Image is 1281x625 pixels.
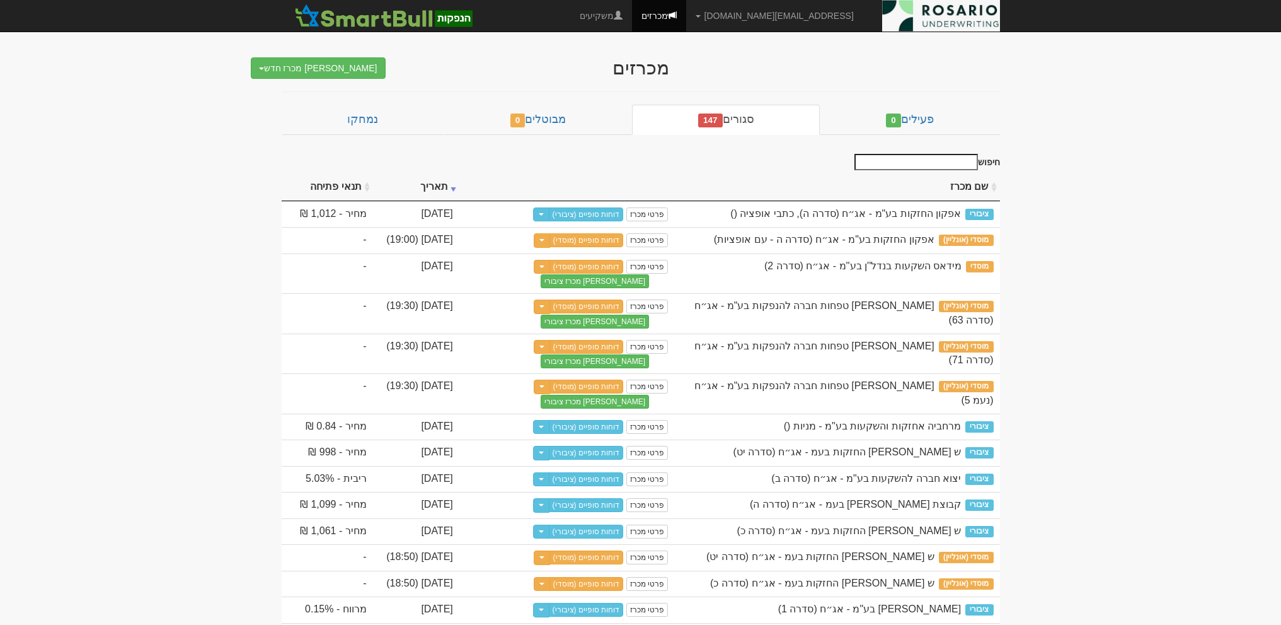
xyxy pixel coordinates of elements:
[291,3,476,28] img: SmartBull Logo
[965,447,993,459] span: ציבורי
[764,260,962,271] span: מידאס השקעות בנדל''ן בע''מ - אג״ח (סדרה 2)
[373,466,459,493] td: [DATE]
[373,571,459,597] td: [DATE] (18:50)
[626,340,668,354] a: פרטי מכרז
[626,551,668,564] a: פרטי מכרז
[444,105,632,135] a: מבוטלים
[710,578,934,588] span: ש שלמה החזקות בעמ - אג״ח (סדרה כ)
[373,227,459,254] td: [DATE] (19:00)
[549,525,624,539] a: דוחות סופיים (ציבורי)
[965,421,993,433] span: ציבורי
[965,474,993,485] span: ציבורי
[282,571,373,597] td: -
[694,341,994,366] span: מזרחי טפחות חברה להנפקות בע"מ - אג״ח (סדרה 71)
[966,261,993,272] span: מוסדי
[549,446,624,460] a: דוחות סופיים (ציבורי)
[282,334,373,374] td: -
[939,381,994,392] span: מוסדי (אונליין)
[282,466,373,493] td: ריבית - 5.03%
[282,597,373,623] td: מרווח - 0.15%
[965,209,993,220] span: ציבורי
[549,300,624,313] a: דוחות סופיים (מוסדי)
[541,395,649,409] button: [PERSON_NAME] מכרז ציבורי
[939,552,994,563] span: מוסדי (אונליין)
[965,604,993,616] span: ציבורי
[549,207,624,221] a: דוחות סופיים (ציבורי)
[939,235,994,246] span: מוסדי (אונליין)
[626,380,668,394] a: פרטי מכרז
[549,603,624,617] a: דוחות סופיים (ציבורי)
[549,577,624,591] a: דוחות סופיים (מוסדי)
[549,340,624,354] a: דוחות סופיים (מוסדי)
[771,473,961,484] span: יצוא חברה להשקעות בע"מ - אג״ח (סדרה ב)
[965,526,993,537] span: ציבורי
[549,498,624,512] a: דוחות סופיים (ציבורי)
[549,233,624,247] a: דוחות סופיים (מוסדי)
[510,114,526,127] span: 0
[626,300,668,313] a: פרטי מכרז
[373,518,459,545] td: [DATE]
[750,499,961,510] span: קבוצת אשטרום בעמ - אג״ח (סדרה ה)
[373,201,459,228] td: [DATE]
[282,293,373,334] td: -
[674,173,999,201] th: שם מכרז : activate to sort column ascending
[854,154,978,170] input: חיפוש
[939,301,994,312] span: מוסדי (אונליין)
[373,414,459,440] td: [DATE]
[714,234,934,245] span: אפקון החזקות בע"מ - אג״ח (סדרה ה - עם אופציות)
[395,57,887,78] div: מכרזים
[282,105,444,135] a: נמחקו
[698,114,723,127] span: 147
[373,293,459,334] td: [DATE] (19:30)
[282,173,373,201] th: תנאי פתיחה : activate to sort column ascending
[626,260,668,274] a: פרטי מכרז
[626,577,668,591] a: פרטי מכרז
[373,544,459,571] td: [DATE] (18:50)
[939,578,994,590] span: מוסדי (אונליין)
[251,57,386,79] button: [PERSON_NAME] מכרז חדש
[886,114,901,127] span: 0
[965,499,993,511] span: ציבורי
[541,315,649,329] button: [PERSON_NAME] מכרז ציבורי
[730,208,961,219] span: אפקון החזקות בע"מ - אג״ח (סדרה ה), כתבי אופציה ()
[282,254,373,294] td: -
[373,254,459,294] td: [DATE]
[549,420,624,434] a: דוחות סופיים (ציבורי)
[541,354,649,368] button: [PERSON_NAME] מכרז ציבורי
[541,274,649,288] button: [PERSON_NAME] מכרז ציבורי
[632,105,820,135] a: סגורים
[549,380,624,394] a: דוחות סופיים (מוסדי)
[282,201,373,228] td: מחיר - 1,012 ₪
[784,421,961,431] span: מרחביה אחזקות והשקעות בע"מ - מניות ()
[373,492,459,518] td: [DATE]
[282,544,373,571] td: -
[282,492,373,518] td: מחיר - 1,099 ₪
[939,341,994,353] span: מוסדי (אונליין)
[626,233,668,247] a: פרטי מכרז
[820,105,999,135] a: פעילים
[626,207,668,221] a: פרטי מכרז
[626,472,668,486] a: פרטי מכרז
[373,173,459,201] th: תאריך : activate to sort column ascending
[850,154,1000,170] label: חיפוש
[626,420,668,434] a: פרטי מכרז
[373,440,459,466] td: [DATE]
[626,525,668,539] a: פרטי מכרז
[694,300,994,325] span: מזרחי טפחות חברה להנפקות בע"מ - אג״ח (סדרה 63)
[373,373,459,414] td: [DATE] (19:30)
[626,603,668,617] a: פרטי מכרז
[549,260,624,274] a: דוחות סופיים (מוסדי)
[282,227,373,254] td: -
[694,380,994,406] span: מזרחי טפחות חברה להנפקות בע"מ - אג״ח (נעמ 5)
[733,447,961,457] span: ש שלמה החזקות בעמ - אג״ח (סדרה יט)
[549,472,624,486] a: דוחות סופיים (ציבורי)
[282,440,373,466] td: מחיר - 998 ₪
[549,551,624,564] a: דוחות סופיים (מוסדי)
[778,604,961,614] span: דניאל פקדונות בע"מ - אג״ח (סדרה 1)
[373,334,459,374] td: [DATE] (19:30)
[626,498,668,512] a: פרטי מכרז
[282,373,373,414] td: -
[282,414,373,440] td: מחיר - 0.84 ₪
[626,446,668,460] a: פרטי מכרז
[706,551,934,562] span: ש שלמה החזקות בעמ - אג״ח (סדרה יט)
